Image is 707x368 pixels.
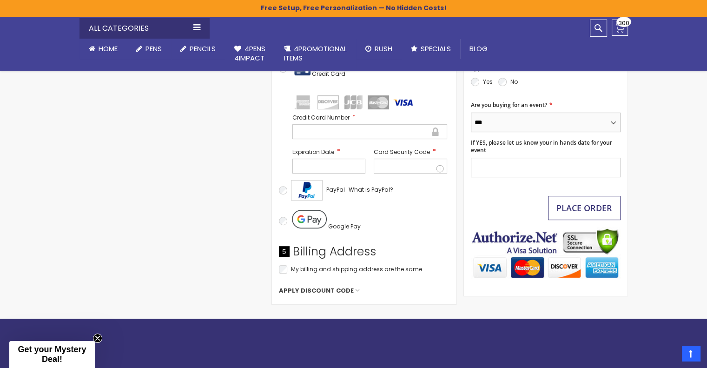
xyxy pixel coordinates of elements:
span: Home [99,44,118,54]
div: Get your Mystery Deal!Close teaser [9,341,95,368]
div: Secure transaction [431,126,440,137]
div: All Categories [79,18,210,39]
span: 300 [618,19,629,27]
label: Card Security Code [374,147,447,156]
span: Specials [421,44,451,54]
span: 4Pens 4impact [234,44,265,63]
a: What is PayPal? [349,184,393,195]
a: 4PROMOTIONALITEMS [275,39,356,69]
span: PayPal [326,186,345,194]
a: Rush [356,39,402,59]
label: Expiration Date [292,147,366,156]
img: discover [317,95,339,109]
span: My billing and shipping address are the same [291,265,422,273]
a: Pens [127,39,171,59]
a: 300 [612,20,628,36]
label: No [510,78,518,86]
img: visa [393,95,414,109]
button: Close teaser [93,334,102,343]
a: Top [682,346,700,361]
span: Pencils [190,44,216,54]
a: Specials [402,39,460,59]
span: Google Pay [328,222,361,230]
span: Pens [145,44,162,54]
span: Get your Mystery Deal! [18,345,86,364]
span: What is PayPal? [349,186,393,194]
span: Rush [375,44,392,54]
button: Place Order [548,196,621,220]
label: Yes [483,78,493,86]
span: Place Order [556,202,612,214]
img: amex [292,95,314,109]
label: Credit Card Number [292,113,447,122]
span: Blog [469,44,488,54]
span: 4PROMOTIONAL ITEMS [284,44,347,63]
img: Pay with Google Pay [292,210,327,228]
span: I agree to receive order updates and support from an AI customer service agent to track my order ... [471,49,619,72]
span: Apply Discount Code [279,287,354,295]
img: jcb [343,95,364,109]
a: 4Pens4impact [225,39,275,69]
img: mastercard [368,95,389,109]
a: Pencils [171,39,225,59]
span: Credit Card [312,70,345,78]
a: Blog [460,39,497,59]
div: Billing Address [279,244,449,264]
a: Home [79,39,127,59]
img: Acceptance Mark [291,180,323,201]
span: If YES, please let us know your in hands date for your event [471,139,612,154]
span: Are you buying for an event? [471,101,547,109]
